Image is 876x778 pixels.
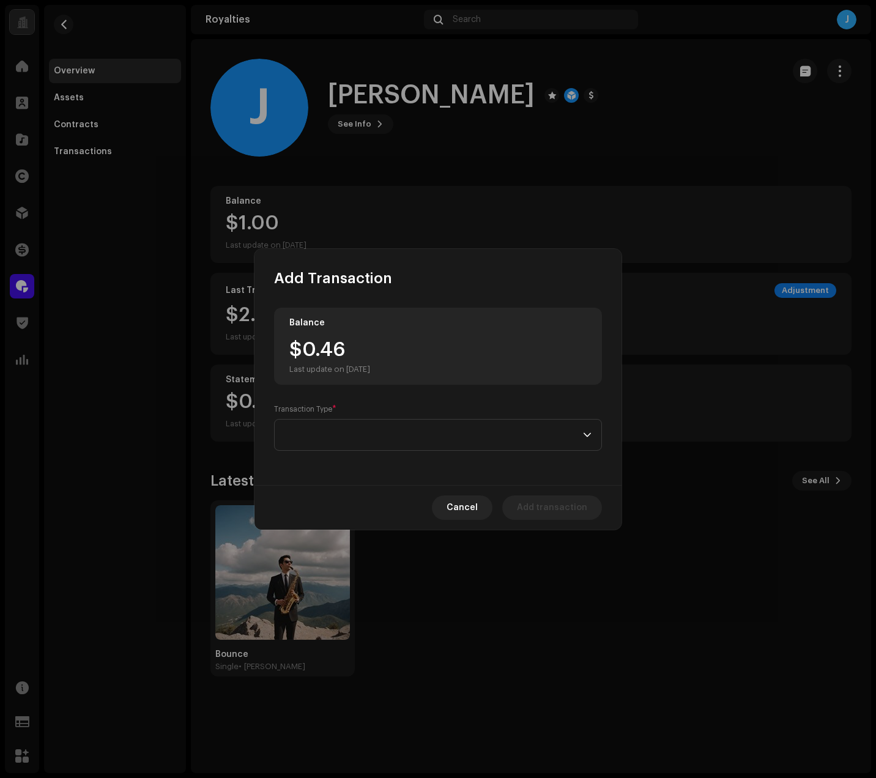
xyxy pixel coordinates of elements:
div: dropdown trigger [583,420,592,450]
button: Cancel [432,495,492,520]
span: Add transaction [517,495,587,520]
div: Last update on [DATE] [289,365,370,374]
div: Balance [289,318,325,328]
button: Add transaction [502,495,602,520]
label: Transaction Type [274,404,336,414]
span: Cancel [447,495,478,520]
span: Add Transaction [274,269,392,288]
